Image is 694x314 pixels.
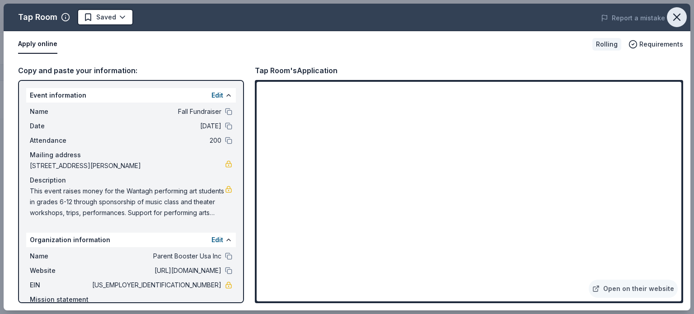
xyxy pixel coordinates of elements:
[30,160,225,171] span: [STREET_ADDRESS][PERSON_NAME]
[211,90,223,101] button: Edit
[90,280,221,291] span: [US_EMPLOYER_IDENTIFICATION_NUMBER]
[18,65,244,76] div: Copy and paste your information:
[96,12,116,23] span: Saved
[26,233,236,247] div: Organization information
[26,88,236,103] div: Event information
[90,121,221,131] span: [DATE]
[255,65,338,76] div: Tap Room's Application
[30,294,232,305] div: Mission statement
[592,38,621,51] div: Rolling
[90,106,221,117] span: Fall Fundraiser
[639,39,683,50] span: Requirements
[18,10,57,24] div: Tap Room
[30,280,90,291] span: EIN
[589,280,678,298] a: Open on their website
[77,9,133,25] button: Saved
[30,106,90,117] span: Name
[30,175,232,186] div: Description
[628,39,683,50] button: Requirements
[90,135,221,146] span: 200
[211,234,223,245] button: Edit
[18,35,57,54] button: Apply online
[30,150,232,160] div: Mailing address
[90,265,221,276] span: [URL][DOMAIN_NAME]
[30,186,225,218] span: This event raises money for the Wantagh performing art students in grades 6-12 through sponsorshi...
[30,251,90,262] span: Name
[30,135,90,146] span: Attendance
[90,251,221,262] span: Parent Booster Usa Inc
[30,265,90,276] span: Website
[601,13,665,23] button: Report a mistake
[30,121,90,131] span: Date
